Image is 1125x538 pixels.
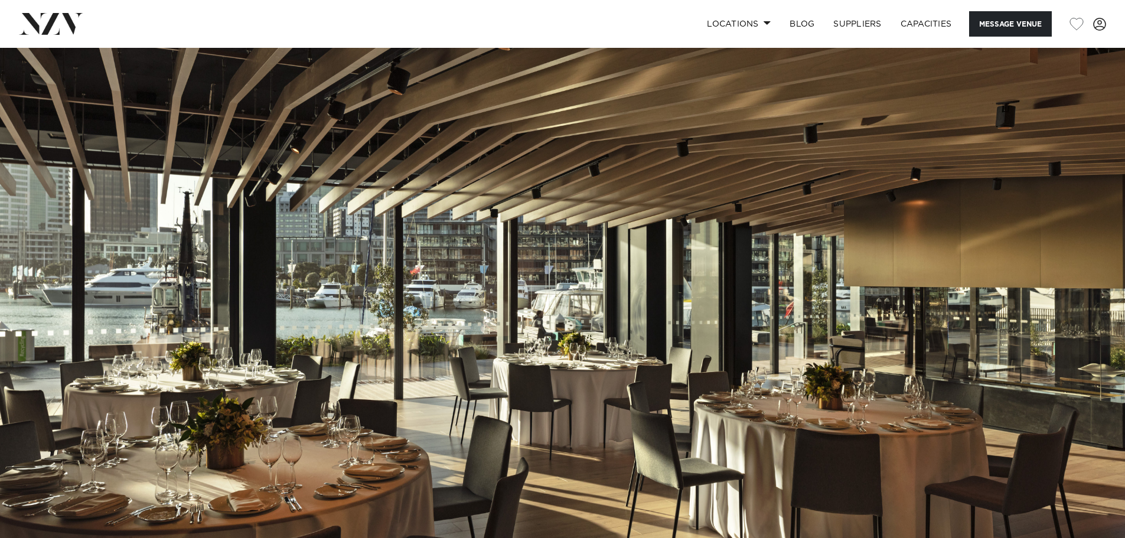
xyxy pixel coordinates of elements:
a: SUPPLIERS [824,11,891,37]
img: nzv-logo.png [19,13,83,34]
a: BLOG [780,11,824,37]
a: Locations [697,11,780,37]
button: Message Venue [969,11,1052,37]
a: Capacities [891,11,961,37]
